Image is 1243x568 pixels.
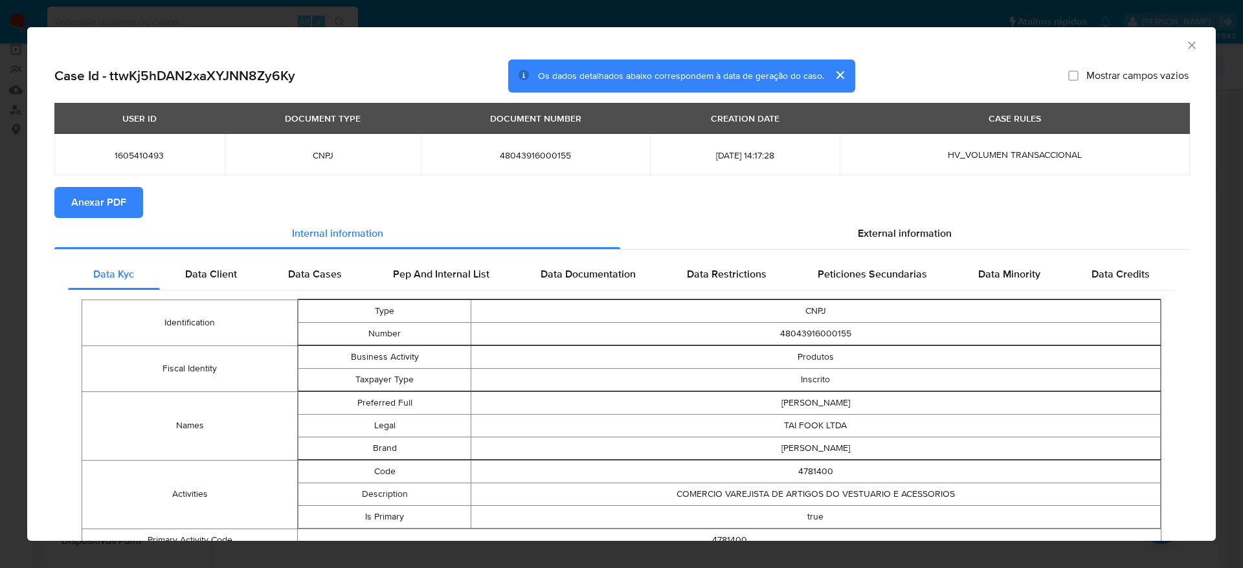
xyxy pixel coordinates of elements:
[298,391,471,414] td: Preferred Full
[298,322,471,345] td: Number
[292,226,383,241] span: Internal information
[298,368,471,391] td: Taxpayer Type
[541,267,636,281] span: Data Documentation
[824,60,855,91] button: cerrar
[82,460,298,529] td: Activities
[1068,71,1079,81] input: Mostrar campos vazios
[298,300,471,322] td: Type
[471,391,1160,414] td: [PERSON_NAME]
[298,483,471,505] td: Description
[68,259,1175,290] div: Detailed internal info
[298,529,1161,551] td: 4781400
[471,322,1160,345] td: 48043916000155
[538,69,824,82] span: Os dados detalhados abaixo correspondem à data de geração do caso.
[471,300,1160,322] td: CNPJ
[471,368,1160,391] td: Inscrito
[981,107,1049,129] div: CASE RULES
[277,107,368,129] div: DOCUMENT TYPE
[288,267,342,281] span: Data Cases
[482,107,589,129] div: DOCUMENT NUMBER
[82,529,298,551] td: Primary Activity Code
[858,226,952,241] span: External information
[54,187,143,218] button: Anexar PDF
[54,218,1189,249] div: Detailed info
[54,67,295,84] h2: Case Id - ttwKj5hDAN2xaXYJNN8Zy6Ky
[393,267,489,281] span: Pep And Internal List
[471,414,1160,437] td: TAI FOOK LTDA
[818,267,927,281] span: Peticiones Secundarias
[1092,267,1150,281] span: Data Credits
[298,460,471,483] td: Code
[185,267,237,281] span: Data Client
[471,483,1160,505] td: COMERCIO VAREJISTA DE ARTIGOS DO VESTUARIO E ACESSORIOS
[240,149,405,161] span: CNPJ
[82,300,298,345] td: Identification
[471,505,1160,528] td: true
[115,107,164,129] div: USER ID
[948,148,1082,161] span: HV_VOLUMEN TRANSACCIONAL
[82,345,298,391] td: Fiscal Identity
[978,267,1040,281] span: Data Minority
[27,27,1216,541] div: closure-recommendation-modal
[471,437,1160,459] td: [PERSON_NAME]
[436,149,634,161] span: 48043916000155
[93,267,134,281] span: Data Kyc
[298,414,471,437] td: Legal
[471,345,1160,368] td: Produtos
[70,149,209,161] span: 1605410493
[703,107,787,129] div: CREATION DATE
[298,437,471,459] td: Brand
[298,505,471,528] td: Is Primary
[666,149,824,161] span: [DATE] 14:17:28
[1185,39,1197,50] button: Fechar a janela
[298,345,471,368] td: Business Activity
[82,391,298,460] td: Names
[471,460,1160,483] td: 4781400
[687,267,767,281] span: Data Restrictions
[71,188,126,217] span: Anexar PDF
[1086,69,1189,82] span: Mostrar campos vazios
